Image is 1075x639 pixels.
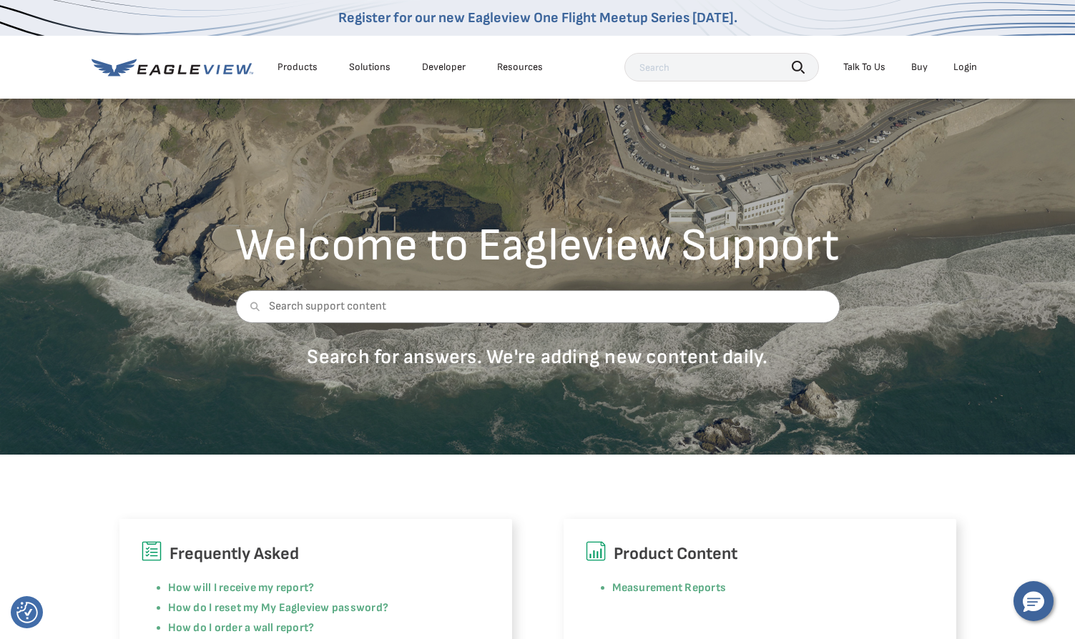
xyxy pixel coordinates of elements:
[16,602,38,623] button: Consent Preferences
[624,53,819,81] input: Search
[235,345,840,370] p: Search for answers. We're adding new content daily.
[338,9,737,26] a: Register for our new Eagleview One Flight Meetup Series [DATE].
[953,61,977,74] div: Login
[141,540,491,568] h6: Frequently Asked
[585,540,935,568] h6: Product Content
[168,601,389,615] a: How do I reset my My Eagleview password?
[843,61,885,74] div: Talk To Us
[1013,581,1054,621] button: Hello, have a question? Let’s chat.
[349,61,391,74] div: Solutions
[911,61,928,74] a: Buy
[16,602,38,623] img: Revisit consent button
[497,61,543,74] div: Resources
[278,61,318,74] div: Products
[168,581,315,595] a: How will I receive my report?
[235,290,840,323] input: Search support content
[612,581,727,595] a: Measurement Reports
[235,223,840,269] h2: Welcome to Eagleview Support
[168,621,315,635] a: How do I order a wall report?
[422,61,466,74] a: Developer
